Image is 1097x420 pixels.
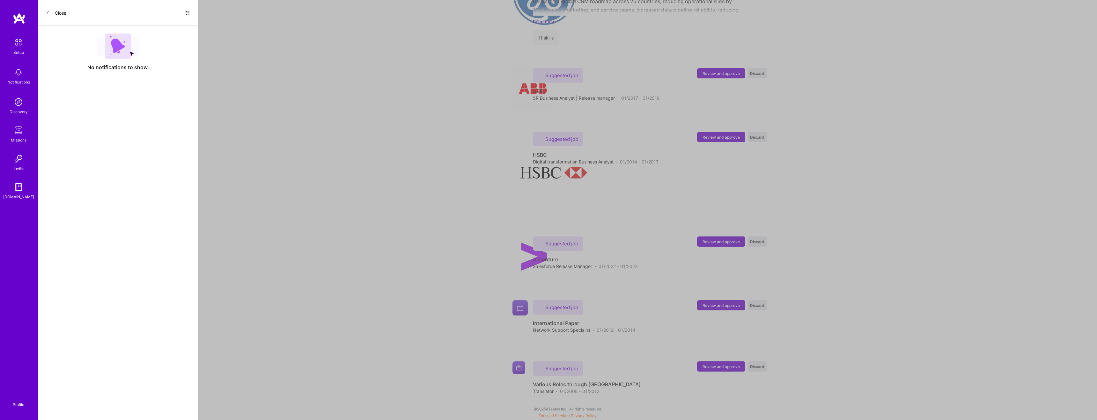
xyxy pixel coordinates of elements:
img: setup [12,36,25,49]
img: guide book [12,181,25,193]
div: Missions [11,137,26,143]
img: discovery [12,96,25,108]
div: [DOMAIN_NAME] [3,193,34,200]
button: Close [46,8,66,18]
div: Setup [13,49,24,56]
img: teamwork [12,124,25,137]
span: No notifications to show. [87,64,149,71]
div: Profile [13,401,24,407]
div: Invite [14,165,24,172]
div: Notifications [7,79,30,85]
a: Profile [11,395,26,407]
div: Discovery [10,108,28,115]
img: bell [12,66,25,79]
img: Invite [12,152,25,165]
img: empty [97,33,139,59]
img: logo [13,13,26,24]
